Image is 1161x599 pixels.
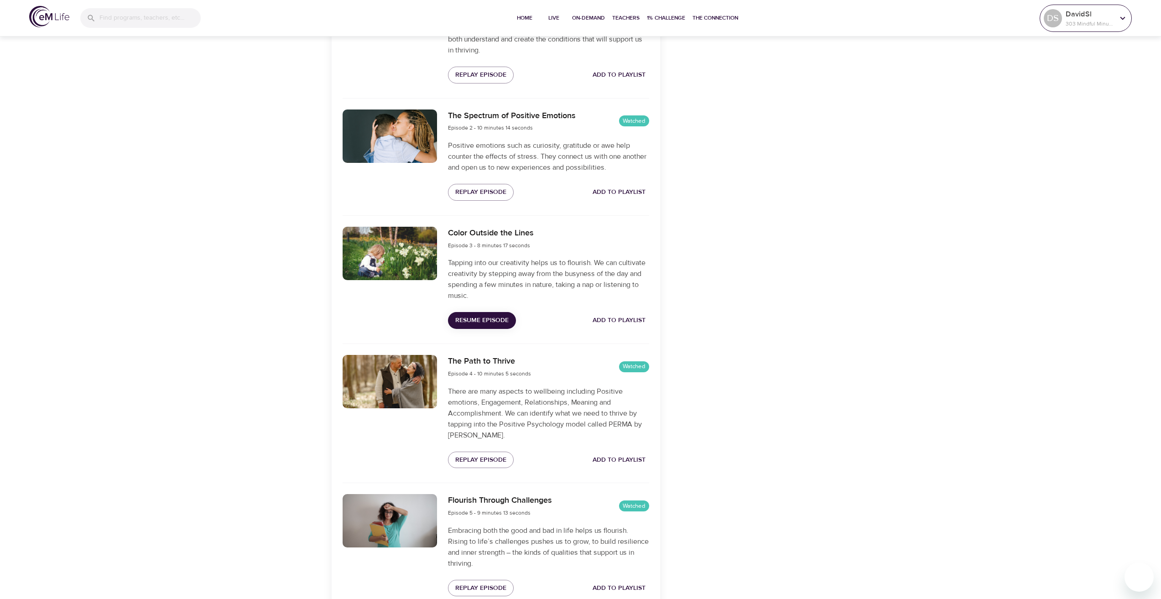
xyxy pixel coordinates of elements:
button: Add to Playlist [589,184,649,201]
span: Episode 4 - 10 minutes 5 seconds [448,370,531,377]
h6: The Spectrum of Positive Emotions [448,109,576,123]
button: Add to Playlist [589,312,649,329]
span: Add to Playlist [593,187,646,198]
p: Tapping into our creativity helps us to flourish. We can cultivate creativity by stepping away fr... [448,257,649,301]
span: Resume Episode [455,315,509,326]
iframe: Button to launch messaging window [1125,563,1154,592]
span: Episode 2 - 10 minutes 14 seconds [448,124,533,131]
span: Watched [619,362,649,371]
p: Embracing both the good and bad in life helps us flourish. Rising to life’s challenges pushes us ... [448,525,649,569]
p: 303 Mindful Minutes [1066,20,1114,28]
button: Resume Episode [448,312,516,329]
p: DavidSl [1066,9,1114,20]
button: Add to Playlist [589,580,649,597]
span: Replay Episode [455,454,506,466]
button: Replay Episode [448,184,514,201]
span: 1% Challenge [647,13,685,23]
div: DS [1044,9,1062,27]
span: Watched [619,502,649,510]
img: logo [29,6,69,27]
span: Watched [619,117,649,125]
p: Positive emotions such as curiosity, gratitude or awe help counter the effects of stress. They co... [448,140,649,173]
span: Add to Playlist [593,69,646,81]
span: Add to Playlist [593,454,646,466]
input: Find programs, teachers, etc... [99,8,201,28]
span: Episode 3 - 8 minutes 17 seconds [448,242,530,249]
h6: Color Outside the Lines [448,227,534,240]
button: Add to Playlist [589,67,649,83]
p: There are many aspects to wellbeing including Positive emotions, Engagement, Relationships, Meani... [448,386,649,441]
button: Replay Episode [448,67,514,83]
span: Episode 5 - 9 minutes 13 seconds [448,509,531,516]
span: Replay Episode [455,187,506,198]
span: Home [514,13,536,23]
span: On-Demand [572,13,605,23]
span: The Connection [692,13,738,23]
button: Replay Episode [448,580,514,597]
h6: Flourish Through Challenges [448,494,552,507]
button: Replay Episode [448,452,514,469]
span: Add to Playlist [593,315,646,326]
span: Teachers [612,13,640,23]
button: Add to Playlist [589,452,649,469]
span: Add to Playlist [593,583,646,594]
span: Replay Episode [455,69,506,81]
span: Replay Episode [455,583,506,594]
span: Live [543,13,565,23]
h6: The Path to Thrive [448,355,531,368]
